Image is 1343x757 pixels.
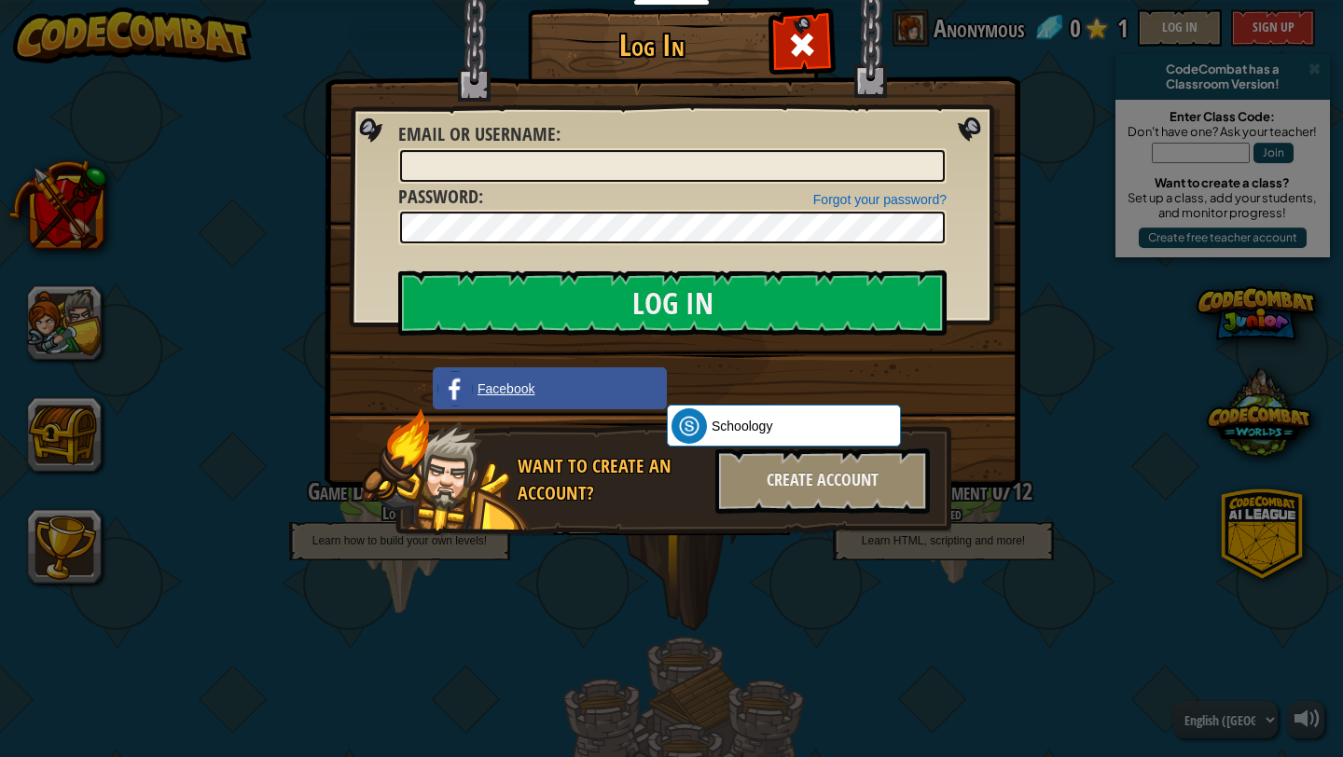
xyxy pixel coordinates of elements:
label: : [398,184,483,211]
label: : [398,121,561,148]
span: Schoology [712,417,772,435]
h1: Log In [533,29,770,62]
span: Facebook [478,379,534,398]
img: schoology.png [671,408,707,444]
div: Want to create an account? [518,453,704,506]
a: Forgot your password? [813,192,947,207]
span: Password [398,184,478,209]
span: Email or Username [398,121,556,146]
iframe: Кнопка "Войти с аккаунтом Google" [658,365,902,406]
img: facebook_small.png [437,371,473,406]
input: Log In [398,270,947,336]
div: Create Account [715,448,930,514]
